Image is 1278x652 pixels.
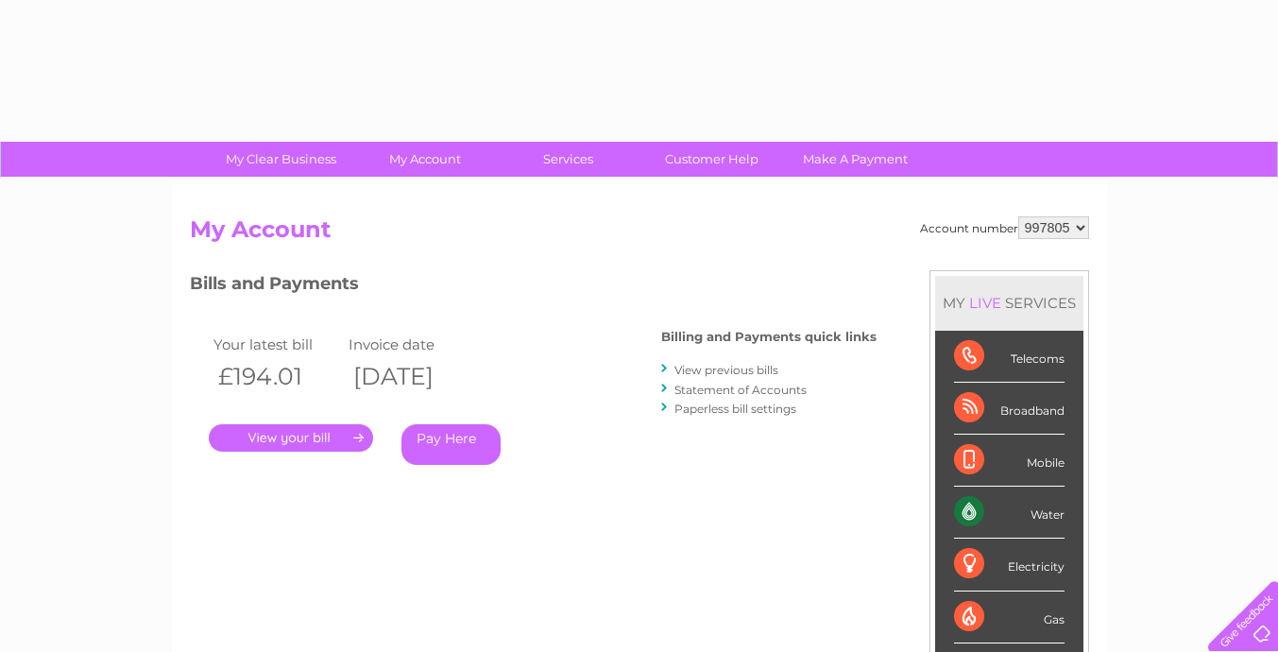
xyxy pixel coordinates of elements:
div: MY SERVICES [935,276,1083,330]
div: Account number [920,216,1089,239]
h2: My Account [190,216,1089,252]
a: View previous bills [674,363,778,377]
div: Water [954,487,1065,539]
div: LIVE [965,294,1005,312]
a: Make A Payment [777,142,933,177]
a: Statement of Accounts [674,383,807,397]
th: £194.01 [209,357,345,396]
a: My Clear Business [203,142,359,177]
td: Your latest bill [209,332,345,357]
div: Gas [954,592,1065,643]
a: Customer Help [634,142,790,177]
a: . [209,424,373,452]
a: Services [490,142,646,177]
a: My Account [347,142,503,177]
td: Invoice date [344,332,480,357]
a: Pay Here [401,424,501,465]
div: Telecoms [954,331,1065,383]
div: Mobile [954,435,1065,487]
h4: Billing and Payments quick links [661,330,877,344]
th: [DATE] [344,357,480,396]
div: Electricity [954,539,1065,591]
div: Broadband [954,383,1065,435]
a: Paperless bill settings [674,402,796,416]
h3: Bills and Payments [190,270,877,303]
